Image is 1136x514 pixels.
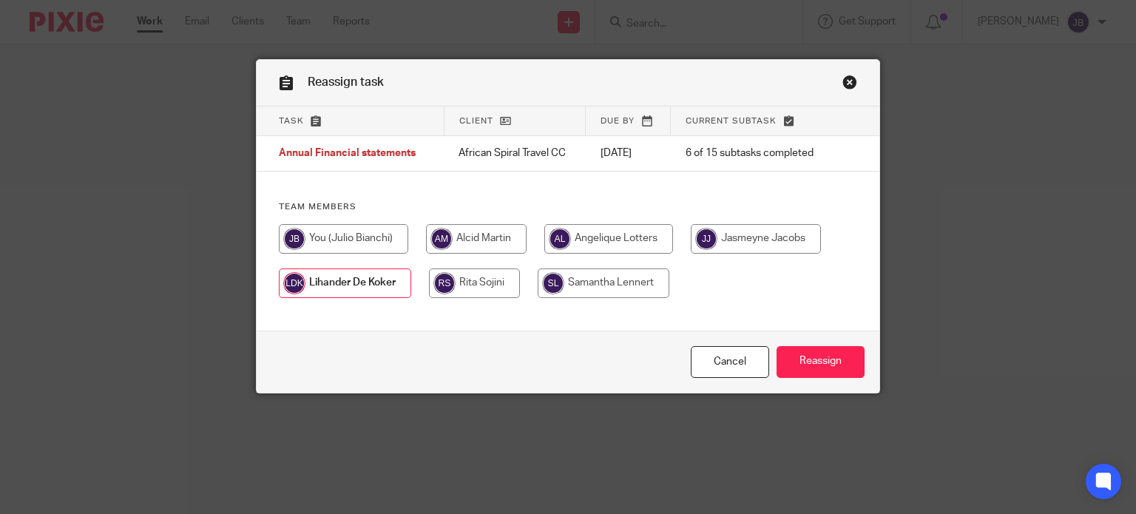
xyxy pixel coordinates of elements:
[279,201,858,213] h4: Team members
[308,76,384,88] span: Reassign task
[459,146,571,160] p: African Spiral Travel CC
[459,117,493,125] span: Client
[691,346,769,378] a: Close this dialog window
[671,136,834,172] td: 6 of 15 subtasks completed
[842,75,857,95] a: Close this dialog window
[279,117,304,125] span: Task
[686,117,777,125] span: Current subtask
[601,146,656,160] p: [DATE]
[279,149,416,159] span: Annual Financial statements
[777,346,865,378] input: Reassign
[601,117,635,125] span: Due by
